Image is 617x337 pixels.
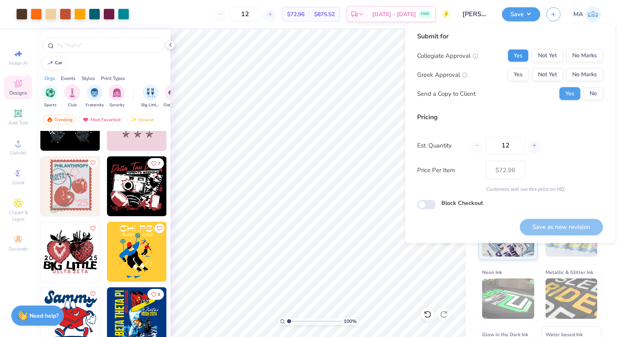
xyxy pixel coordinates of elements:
button: filter button [164,84,182,108]
button: Like [88,223,98,233]
span: Neon Ink [482,268,502,276]
img: 3efa2889-45e8-459e-936a-58e56549c98b [166,222,226,282]
div: Newest [127,115,157,124]
div: Pricing [417,112,603,122]
img: 9bce0c1e-8cb3-4333-b769-c415daef8f89 [40,156,100,216]
img: dd374217-0c6c-402e-87c0-b4b87c22b6f5 [100,156,159,216]
button: car [42,57,66,69]
button: Like [155,223,164,233]
button: Yes [559,87,580,100]
img: Neon Ink [482,278,534,319]
div: filter for Big Little Reveal [141,84,160,108]
span: 100 % [344,318,357,325]
img: d284e217-c8c5-4b48-a3b1-1bc63c97db4e [166,156,226,216]
span: Fraternity [86,102,104,108]
span: 6 [158,293,160,297]
div: Events [61,75,76,82]
img: 54c87bd9-8ed0-4012-944d-a26c5d3e13d2 [100,222,159,282]
div: Greek Approval [417,70,468,79]
img: Fraternity Image [90,88,99,97]
label: Block Checkout [441,199,483,207]
button: filter button [141,84,160,108]
span: [DATE] - [DATE] [372,10,416,19]
span: Big Little Reveal [141,102,160,108]
span: Sports [44,102,57,108]
img: Manav Admin [585,6,601,22]
span: 7 [158,162,160,166]
button: No Marks [566,49,603,62]
div: Send a Copy to Client [417,89,476,98]
div: car [55,61,62,65]
div: Orgs [44,75,55,82]
img: Date Parties & Socials Image [168,88,178,97]
button: No [583,87,603,100]
img: Sports Image [46,88,55,97]
span: $875.52 [314,10,335,19]
strong: Need help? [29,312,59,320]
div: Submit for [417,32,603,41]
button: filter button [109,84,125,108]
img: 1e5bf4ef-526b-4ce1-8c7a-46c82c70ba81 [107,156,167,216]
button: Not Yet [532,68,563,81]
span: Designs [9,90,27,96]
div: filter for Club [64,84,80,108]
input: – – [486,136,525,155]
img: Sorority Image [112,88,122,97]
button: filter button [86,84,104,108]
button: Like [88,289,98,299]
a: MA [573,6,601,22]
label: Est. Quantity [417,141,465,150]
div: filter for Fraternity [86,84,104,108]
div: filter for Date Parties & Socials [164,84,182,108]
img: Metallic & Glitter Ink [546,278,598,319]
div: Customers will see this price on HQ. [417,185,603,193]
button: filter button [64,84,80,108]
img: 494d9722-1f12-4925-9bc8-dc48cd09954f [40,222,100,282]
img: Club Image [68,88,77,97]
img: Newest.gif [130,117,137,122]
img: Big Little Reveal Image [146,88,155,97]
span: FREE [421,11,429,17]
button: Yes [508,49,529,62]
span: MA [573,10,583,19]
span: $72.96 [287,10,304,19]
label: Price Per Item [417,165,480,175]
button: filter button [42,84,58,108]
button: Save [502,7,540,21]
span: Clipart & logos [4,209,32,222]
span: Metallic & Glitter Ink [546,268,593,276]
div: Trending [43,115,76,124]
div: filter for Sports [42,84,58,108]
input: – – [229,7,261,21]
span: Upload [10,150,26,156]
div: Collegiate Approval [417,51,478,60]
img: most_fav.gif [82,117,89,122]
button: Like [88,158,98,168]
span: Sorority [109,102,124,108]
button: Like [147,289,164,300]
span: Date Parties & Socials [164,102,182,108]
div: Styles [82,75,95,82]
button: Not Yet [532,49,563,62]
input: Untitled Design [456,6,496,22]
span: Greek [12,179,25,186]
div: filter for Sorority [109,84,125,108]
span: Club [68,102,77,108]
span: Add Text [8,120,28,126]
button: No Marks [566,68,603,81]
input: Try "Alpha" [56,41,159,49]
div: Print Types [101,75,125,82]
div: Most Favorited [79,115,124,124]
span: Image AI [9,60,28,66]
button: Yes [508,68,529,81]
span: Decorate [8,246,28,252]
img: trending.gif [46,117,53,122]
img: b7366a33-cf3d-467b-b49d-8c59403f6c7d [107,222,167,282]
img: trend_line.gif [47,61,53,65]
button: Like [147,158,164,169]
